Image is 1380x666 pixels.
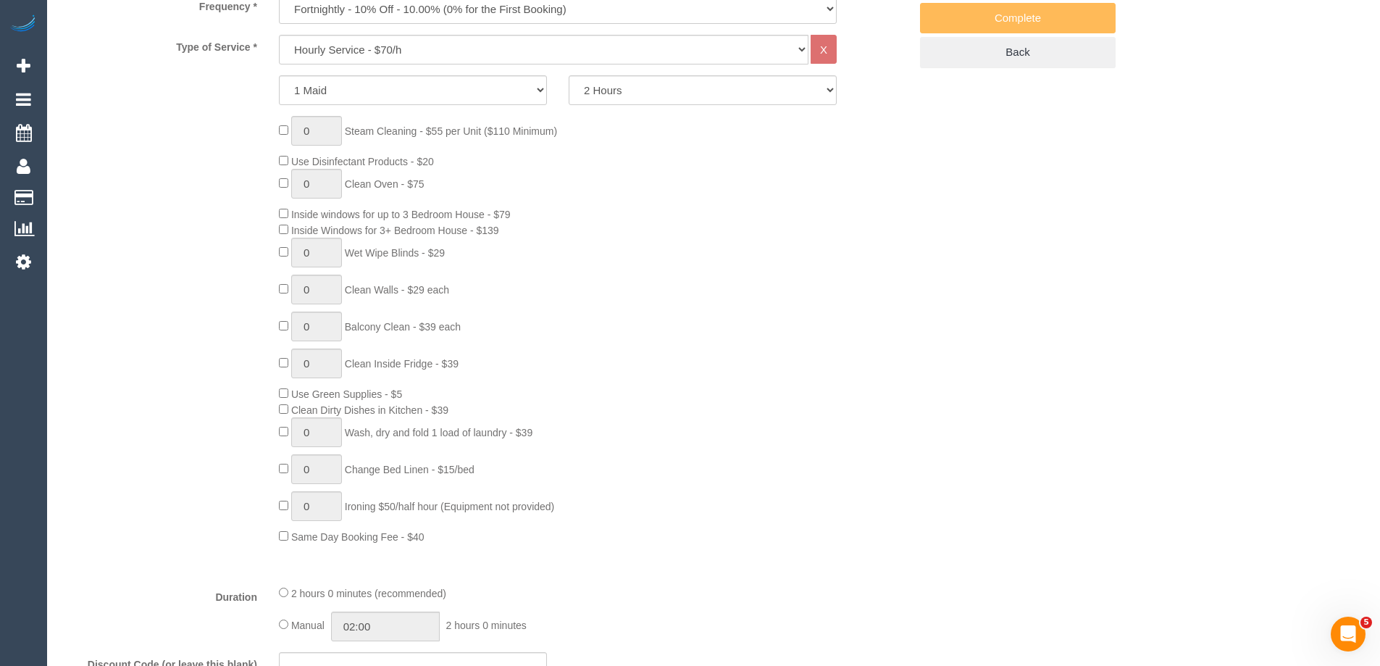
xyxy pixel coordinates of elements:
[291,531,425,543] span: Same Day Booking Fee - $40
[1360,617,1372,628] span: 5
[291,209,511,220] span: Inside windows for up to 3 Bedroom House - $79
[345,284,449,296] span: Clean Walls - $29 each
[345,427,532,438] span: Wash, dry and fold 1 load of laundry - $39
[345,321,461,333] span: Balcony Clean - $39 each
[291,404,448,416] span: Clean Dirty Dishes in Kitchen - $39
[345,501,555,512] span: Ironing $50/half hour (Equipment not provided)
[51,35,268,54] label: Type of Service *
[345,358,459,370] span: Clean Inside Fridge - $39
[345,464,474,475] span: Change Bed Linen - $15/bed
[291,588,446,599] span: 2 hours 0 minutes (recommended)
[51,585,268,604] label: Duration
[345,247,445,259] span: Wet Wipe Blinds - $29
[291,620,325,631] span: Manual
[1331,617,1366,652] iframe: Intercom live chat
[446,620,527,631] span: 2 hours 0 minutes
[291,156,434,167] span: Use Disinfectant Products - $20
[9,14,38,35] img: Automaid Logo
[291,388,402,400] span: Use Green Supplies - $5
[345,125,557,137] span: Steam Cleaning - $55 per Unit ($110 Minimum)
[345,178,425,190] span: Clean Oven - $75
[291,225,499,236] span: Inside Windows for 3+ Bedroom House - $139
[920,37,1116,67] a: Back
